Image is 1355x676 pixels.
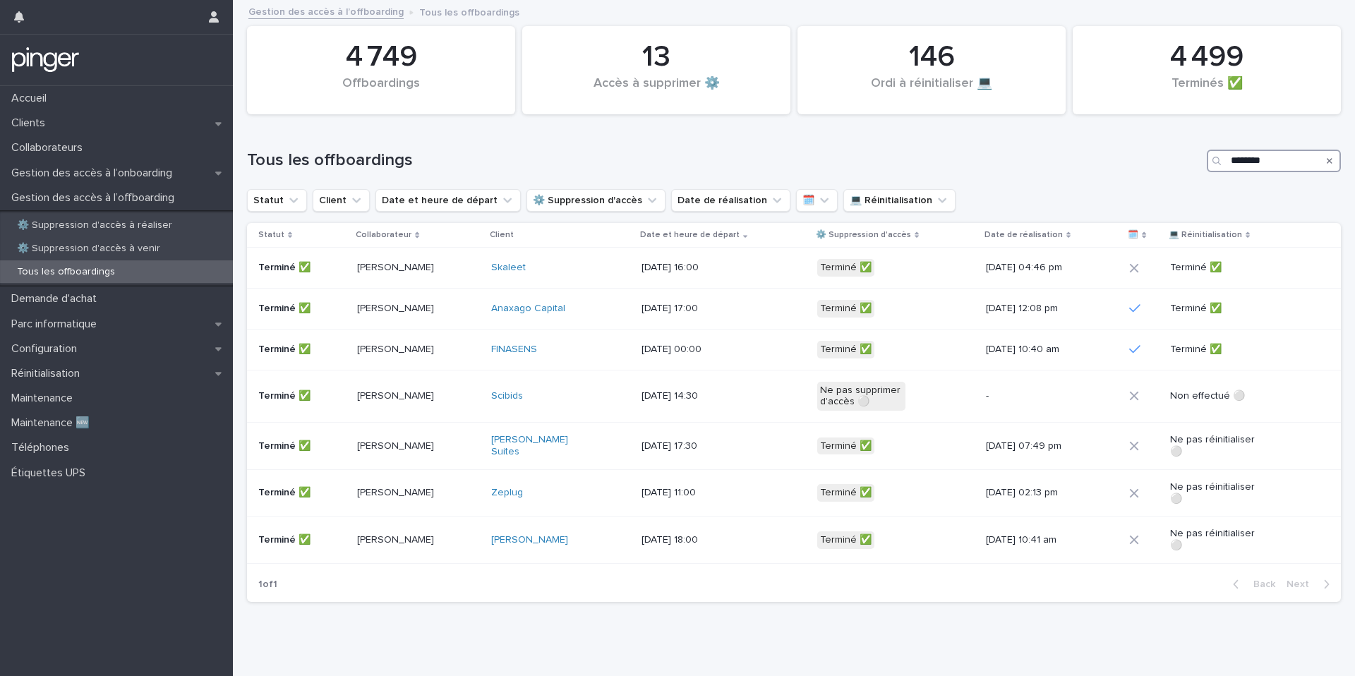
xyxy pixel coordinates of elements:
p: [PERSON_NAME] [357,440,445,452]
p: [DATE] 14:30 [642,390,730,402]
p: Date de réalisation [984,227,1063,243]
p: Maintenance 🆕 [6,416,101,430]
p: [DATE] 17:30 [642,440,730,452]
div: Terminé ✅ [817,484,874,502]
button: 🗓️ [796,189,838,212]
p: Terminé ✅ [258,440,346,452]
button: 💻 Réinitialisation [843,189,956,212]
p: Client [490,227,514,243]
div: Accès à supprimer ⚙️ [546,76,766,106]
p: Statut [258,227,284,243]
a: Gestion des accès à l’offboarding [248,3,404,19]
p: Terminé ✅ [258,534,346,546]
tr: Terminé ✅[PERSON_NAME]Skaleet [DATE] 16:00Terminé ✅[DATE] 04:46 pmTerminé ✅ [247,248,1341,289]
p: [DATE] 12:08 pm [986,303,1074,315]
p: Tous les offboardings [419,4,519,19]
p: 🗓️ [1128,227,1138,243]
tr: Terminé ✅[PERSON_NAME]Zeplug [DATE] 11:00Terminé ✅[DATE] 02:13 pmNe pas réinitialiser ⚪ [247,469,1341,517]
p: ⚙️ Suppression d'accès [816,227,911,243]
a: Scibids [491,390,523,402]
p: [DATE] 10:41 am [986,534,1074,546]
tr: Terminé ✅[PERSON_NAME]Scibids [DATE] 14:30Ne pas supprimer d'accès ⚪-Non effectué ⚪ [247,370,1341,423]
p: Accueil [6,92,58,105]
p: [PERSON_NAME] [357,487,445,499]
a: Skaleet [491,262,526,274]
p: Gestion des accès à l’onboarding [6,167,183,180]
div: Terminé ✅ [817,259,874,277]
div: 146 [821,40,1042,75]
p: Ne pas réinitialiser ⚪ [1170,528,1258,552]
p: Réinitialisation [6,367,91,380]
button: Next [1281,578,1341,591]
tr: Terminé ✅[PERSON_NAME]FINASENS [DATE] 00:00Terminé ✅[DATE] 10:40 amTerminé ✅ [247,329,1341,370]
button: Date et heure de départ [375,189,521,212]
div: Terminé ✅ [817,300,874,318]
span: Back [1245,579,1275,589]
a: Anaxago Capital [491,303,565,315]
button: Client [313,189,370,212]
p: Parc informatique [6,318,108,331]
p: [DATE] 04:46 pm [986,262,1074,274]
div: Ordi à réinitialiser 💻 [821,76,1042,106]
div: Terminé ✅ [817,341,874,358]
button: Date de réalisation [671,189,790,212]
p: Tous les offboardings [6,266,126,278]
p: Collaborateurs [6,141,94,155]
div: Terminé ✅ [817,531,874,549]
p: Terminé ✅ [1170,344,1258,356]
p: Clients [6,116,56,130]
h1: Tous les offboardings [247,150,1201,171]
p: 1 of 1 [247,567,289,602]
tr: Terminé ✅[PERSON_NAME][PERSON_NAME] Suites [DATE] 17:30Terminé ✅[DATE] 07:49 pmNe pas réinitialis... [247,423,1341,470]
p: [DATE] 10:40 am [986,344,1074,356]
a: FINASENS [491,344,537,356]
p: Gestion des accès à l’offboarding [6,191,186,205]
input: Search [1207,150,1341,172]
p: [DATE] 16:00 [642,262,730,274]
p: Ne pas réinitialiser ⚪ [1170,481,1258,505]
a: [PERSON_NAME] Suites [491,434,579,458]
div: Offboardings [271,76,491,106]
p: Terminé ✅ [258,487,346,499]
button: Statut [247,189,307,212]
p: Terminé ✅ [258,390,346,402]
p: Collaborateur [356,227,411,243]
p: Ne pas réinitialiser ⚪ [1170,434,1258,458]
span: Next [1287,579,1318,589]
p: [PERSON_NAME] [357,303,445,315]
p: [PERSON_NAME] [357,390,445,402]
div: Terminé ✅ [817,437,874,455]
p: [DATE] 11:00 [642,487,730,499]
p: [PERSON_NAME] [357,534,445,546]
p: Téléphones [6,441,80,454]
p: Maintenance [6,392,84,405]
p: Étiquettes UPS [6,466,97,480]
button: ⚙️ Suppression d'accès [526,189,666,212]
p: Configuration [6,342,88,356]
div: Ne pas supprimer d'accès ⚪ [817,382,905,411]
p: [DATE] 00:00 [642,344,730,356]
p: Demande d'achat [6,292,108,306]
p: [PERSON_NAME] [357,262,445,274]
tr: Terminé ✅[PERSON_NAME]Anaxago Capital [DATE] 17:00Terminé ✅[DATE] 12:08 pmTerminé ✅ [247,288,1341,329]
div: 13 [546,40,766,75]
a: Zeplug [491,487,523,499]
p: Terminé ✅ [258,303,346,315]
tr: Terminé ✅[PERSON_NAME][PERSON_NAME] [DATE] 18:00Terminé ✅[DATE] 10:41 amNe pas réinitialiser ⚪ [247,517,1341,564]
div: 4 749 [271,40,491,75]
p: [DATE] 18:00 [642,534,730,546]
p: ⚙️ Suppression d'accès à venir [6,243,171,255]
p: Terminé ✅ [258,262,346,274]
p: Non effectué ⚪ [1170,390,1258,402]
div: Terminés ✅ [1097,76,1317,106]
p: Date et heure de départ [640,227,740,243]
p: - [986,390,1074,402]
p: [PERSON_NAME] [357,344,445,356]
img: mTgBEunGTSyRkCgitkcU [11,46,80,74]
p: ⚙️ Suppression d'accès à réaliser [6,219,183,231]
p: 💻 Réinitialisation [1169,227,1242,243]
p: [DATE] 17:00 [642,303,730,315]
p: Terminé ✅ [258,344,346,356]
a: [PERSON_NAME] [491,534,568,546]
